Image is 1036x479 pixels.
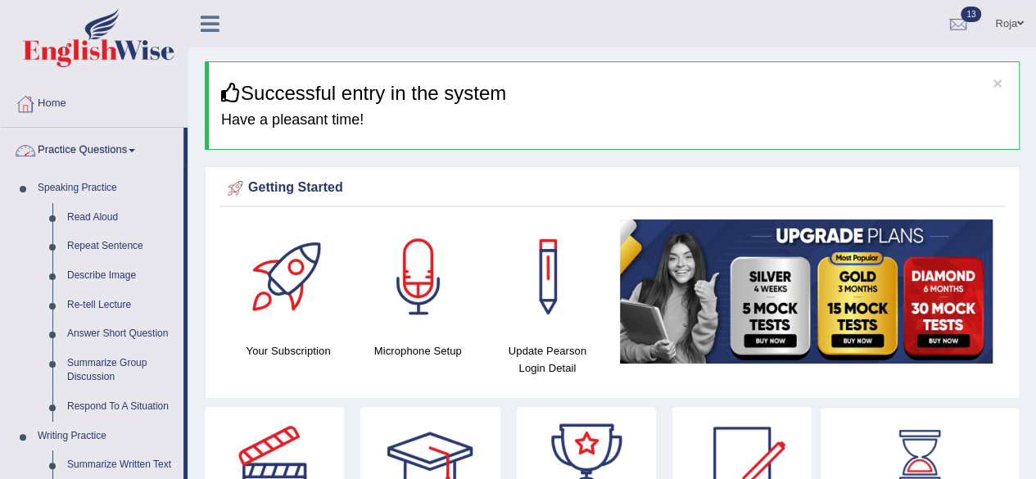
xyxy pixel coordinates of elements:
h4: Have a pleasant time! [221,112,1007,129]
a: Respond To A Situation [60,392,183,422]
a: Answer Short Question [60,319,183,349]
h3: Successful entry in the system [221,83,1007,104]
h4: Update Pearson Login Detail [491,342,604,377]
a: Summarize Group Discussion [60,349,183,392]
a: Repeat Sentence [60,232,183,261]
span: 13 [961,7,981,22]
a: Home [1,81,188,122]
div: Getting Started [224,176,1001,201]
a: Read Aloud [60,203,183,233]
a: Writing Practice [30,422,183,451]
button: × [993,75,1002,92]
a: Describe Image [60,261,183,291]
h4: Your Subscription [232,342,345,359]
a: Speaking Practice [30,174,183,203]
a: Re-tell Lecture [60,291,183,320]
a: Practice Questions [1,128,183,169]
h4: Microphone Setup [361,342,474,359]
img: small5.jpg [620,219,993,364]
